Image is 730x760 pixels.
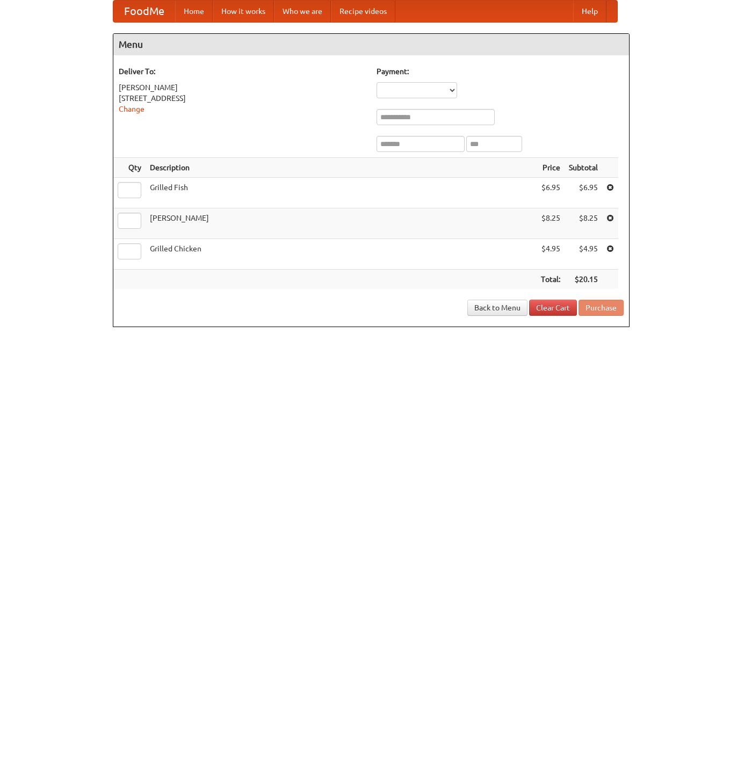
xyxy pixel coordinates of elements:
[467,300,527,316] a: Back to Menu
[537,158,565,178] th: Price
[175,1,213,22] a: Home
[537,178,565,208] td: $6.95
[119,66,366,77] h5: Deliver To:
[537,239,565,270] td: $4.95
[565,239,602,270] td: $4.95
[377,66,624,77] h5: Payment:
[119,105,144,113] a: Change
[537,208,565,239] td: $8.25
[146,208,537,239] td: [PERSON_NAME]
[119,82,366,93] div: [PERSON_NAME]
[565,270,602,289] th: $20.15
[573,1,606,22] a: Help
[579,300,624,316] button: Purchase
[113,34,629,55] h4: Menu
[565,208,602,239] td: $8.25
[274,1,331,22] a: Who we are
[113,1,175,22] a: FoodMe
[146,158,537,178] th: Description
[213,1,274,22] a: How it works
[146,178,537,208] td: Grilled Fish
[113,158,146,178] th: Qty
[565,158,602,178] th: Subtotal
[537,270,565,289] th: Total:
[146,239,537,270] td: Grilled Chicken
[331,1,395,22] a: Recipe videos
[529,300,577,316] a: Clear Cart
[119,93,366,104] div: [STREET_ADDRESS]
[565,178,602,208] td: $6.95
